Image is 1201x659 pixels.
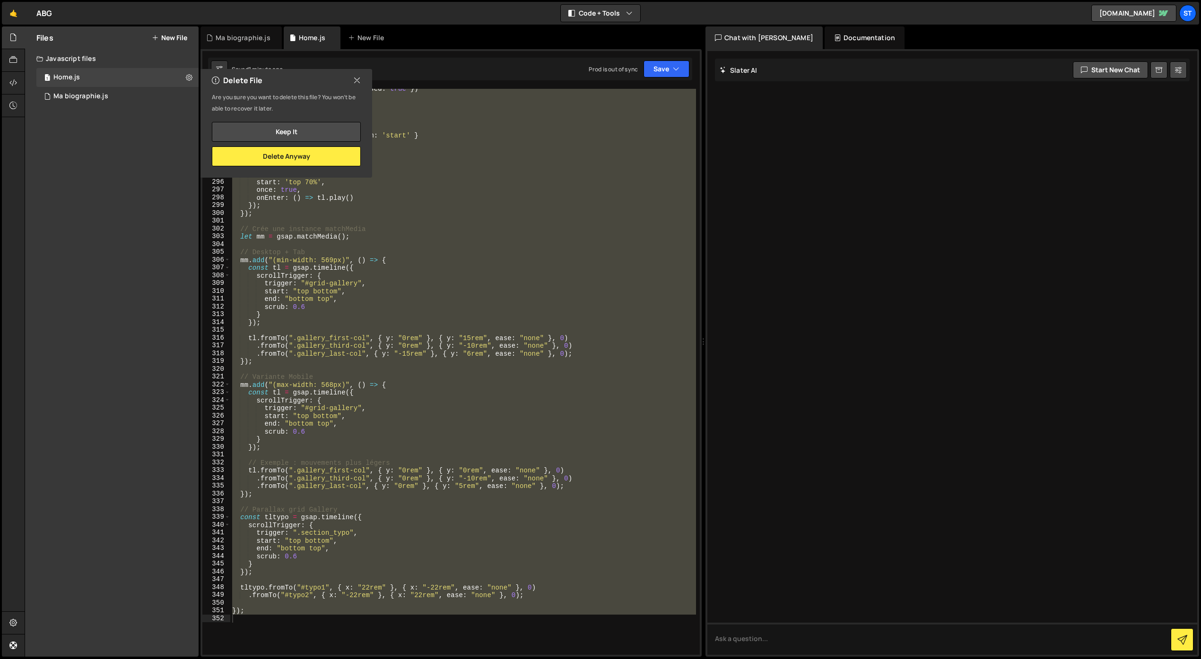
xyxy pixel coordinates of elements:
button: Keep it [212,122,361,142]
div: Documentation [825,26,905,49]
div: 313 [202,310,230,318]
div: 338 [202,505,230,514]
div: 322 [202,381,230,389]
div: 1 minute ago [249,65,283,73]
div: 314 [202,318,230,326]
div: 333 [202,466,230,474]
div: 346 [202,568,230,576]
h2: Files [36,33,53,43]
div: 325 [202,404,230,412]
div: Javascript files [25,49,199,68]
div: 309 [202,279,230,287]
div: 337 [202,497,230,505]
button: Start new chat [1073,61,1148,78]
div: Prod is out of sync [589,65,638,73]
div: 300 [202,209,230,217]
div: 343 [202,544,230,552]
div: 319 [202,357,230,365]
div: 311 [202,295,230,303]
div: 307 [202,264,230,272]
a: [DOMAIN_NAME] [1091,5,1176,22]
div: 352 [202,615,230,623]
div: 324 [202,396,230,404]
div: 321 [202,373,230,381]
button: Code + Tools [561,5,640,22]
div: 340 [202,521,230,529]
div: Home.js [299,33,325,43]
div: 308 [202,272,230,280]
div: 351 [202,607,230,615]
div: 312 [202,303,230,311]
button: New File [152,34,187,42]
div: 329 [202,435,230,443]
div: 323 [202,388,230,396]
div: 339 [202,513,230,521]
div: Ma biographie.js [53,92,108,101]
div: 16686/46109.js [36,87,199,106]
div: Home.js [53,73,80,82]
div: 341 [202,529,230,537]
div: 299 [202,201,230,209]
span: 1 [44,75,50,82]
h2: Delete File [212,75,262,86]
div: 349 [202,591,230,599]
div: 342 [202,537,230,545]
div: 350 [202,599,230,607]
div: 347 [202,575,230,583]
button: Save [644,60,689,77]
div: 327 [202,419,230,428]
div: New File [348,33,388,43]
div: 345 [202,560,230,568]
div: 320 [202,365,230,373]
div: 297 [202,186,230,194]
button: Delete Anyway [212,146,361,166]
div: 316 [202,334,230,342]
div: 305 [202,248,230,256]
a: 🤙 [2,2,25,25]
div: Saved [232,65,283,73]
div: 331 [202,451,230,459]
div: 302 [202,225,230,233]
p: Are you sure you want to delete this file? You won’t be able to recover it later. [212,92,361,114]
div: 330 [202,443,230,451]
div: 328 [202,428,230,436]
div: ABG [36,8,52,19]
div: 317 [202,342,230,350]
div: 344 [202,552,230,560]
div: 303 [202,232,230,240]
div: Chat with [PERSON_NAME] [705,26,823,49]
div: 334 [202,474,230,482]
h2: Slater AI [720,66,757,75]
div: 298 [202,194,230,202]
div: 348 [202,583,230,591]
div: 306 [202,256,230,264]
a: St [1179,5,1196,22]
div: 336 [202,490,230,498]
div: 304 [202,240,230,248]
div: 326 [202,412,230,420]
div: 315 [202,326,230,334]
div: 310 [202,287,230,295]
div: 318 [202,350,230,358]
div: Ma biographie.js [216,33,270,43]
div: 296 [202,178,230,186]
div: 301 [202,217,230,225]
div: Home.js [36,68,199,87]
div: 335 [202,482,230,490]
div: 332 [202,459,230,467]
